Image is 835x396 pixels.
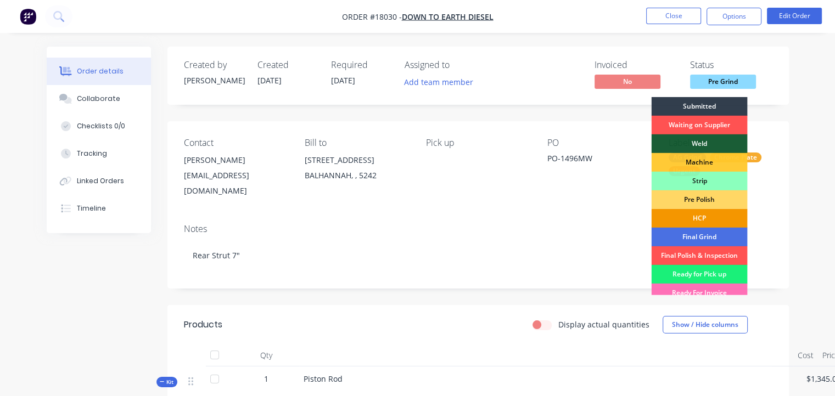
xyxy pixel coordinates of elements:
[342,12,402,22] span: Order #18030 -
[77,176,124,186] div: Linked Orders
[184,239,772,272] div: Rear Strut 7"
[184,138,288,148] div: Contact
[651,246,747,265] div: Final Polish & Inspection
[304,374,343,384] span: Piston Rod
[690,75,756,91] button: Pre Grind
[651,284,747,302] div: Ready For Invoice
[77,121,125,131] div: Checklists 0/0
[558,319,649,330] label: Display actual quantities
[707,8,761,25] button: Options
[305,168,408,183] div: BALHANNAH, , 5242
[184,60,244,70] div: Created by
[651,265,747,284] div: Ready for Pick up
[47,58,151,85] button: Order details
[331,75,355,86] span: [DATE]
[690,60,772,70] div: Status
[426,138,530,148] div: Pick up
[331,60,391,70] div: Required
[595,75,660,88] span: No
[47,195,151,222] button: Timeline
[77,149,107,159] div: Tracking
[402,12,494,22] a: Down To Earth Diesel
[184,224,772,234] div: Notes
[156,377,177,387] div: Kit
[405,75,479,89] button: Add team member
[233,344,299,366] div: Qty
[184,152,288,199] div: [PERSON_NAME][EMAIL_ADDRESS][DOMAIN_NAME]
[257,60,318,70] div: Created
[651,153,747,172] div: Machine
[793,344,818,366] div: Cost
[651,134,747,153] div: Weld
[305,138,408,148] div: Bill to
[264,373,268,384] span: 1
[47,85,151,112] button: Collaborate
[20,8,36,25] img: Factory
[651,209,747,228] div: HCP
[257,75,282,86] span: [DATE]
[47,140,151,167] button: Tracking
[77,203,106,213] div: Timeline
[305,152,408,188] div: [STREET_ADDRESS]BALHANNAH, , 5242
[767,8,822,24] button: Edit Order
[184,318,222,331] div: Products
[690,75,756,88] span: Pre Grind
[651,172,747,190] div: Strip
[77,66,124,76] div: Order details
[47,112,151,140] button: Checklists 0/0
[184,75,244,86] div: [PERSON_NAME]
[77,94,120,104] div: Collaborate
[595,60,677,70] div: Invoiced
[547,152,651,168] div: PO-1496MW
[646,8,701,24] button: Close
[651,190,747,209] div: Pre Polish
[160,378,174,386] span: Kit
[651,97,747,116] div: Submitted
[47,167,151,195] button: Linked Orders
[651,228,747,246] div: Final Grind
[405,60,514,70] div: Assigned to
[184,152,288,168] div: [PERSON_NAME]
[305,152,408,168] div: [STREET_ADDRESS]
[547,138,651,148] div: PO
[651,116,747,134] div: Waiting on Supplier
[398,75,479,89] button: Add team member
[184,168,288,199] div: [EMAIL_ADDRESS][DOMAIN_NAME]
[663,316,748,333] button: Show / Hide columns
